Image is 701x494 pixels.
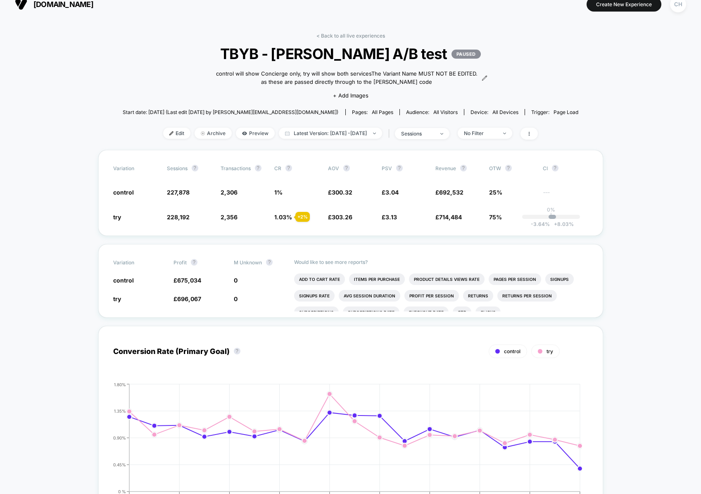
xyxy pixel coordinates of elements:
tspan: 1.80% [114,382,126,387]
span: 75% [489,214,502,221]
span: 1.03 % [274,214,292,221]
p: Would like to see more reports? [294,259,588,265]
span: £ [435,189,463,196]
span: OTW [489,165,535,171]
span: Variation [113,165,159,171]
span: | [386,128,395,140]
span: + Add Images [333,92,368,99]
span: control [113,277,134,284]
li: Product Details Views Rate [409,273,485,285]
tspan: 0.45% [113,462,126,467]
li: Add To Cart Rate [294,273,345,285]
span: 714,484 [439,214,462,221]
div: Audience: [406,109,458,115]
div: sessions [401,131,434,137]
span: Preview [236,128,275,139]
li: Clicks [475,306,501,318]
span: + [554,221,557,227]
span: -3.64 % [531,221,550,227]
span: 25% [489,189,502,196]
span: control [113,189,134,196]
span: 3.04 [385,189,399,196]
span: try [547,348,553,354]
span: £ [173,295,201,302]
div: No Filter [464,130,497,136]
span: 8.03 % [550,221,574,227]
span: £ [382,214,397,221]
span: All Visitors [433,109,458,115]
tspan: 0 % [118,489,126,494]
div: Trigger: [531,109,578,115]
li: Ctr [453,306,471,318]
span: try [113,214,121,221]
button: ? [191,259,197,266]
span: 228,192 [167,214,190,221]
span: try [113,295,121,302]
span: £ [328,214,352,221]
button: ? [192,165,198,171]
button: ? [285,165,292,171]
span: 696,067 [177,295,201,302]
button: ? [505,165,512,171]
span: PSV [382,165,392,171]
button: ? [460,165,467,171]
span: 692,532 [439,189,463,196]
span: £ [173,277,201,284]
a: < Back to all live experiences [316,33,385,39]
span: M Unknown [234,259,262,266]
li: Returns Per Session [497,290,557,302]
p: | [550,213,552,219]
button: ? [266,259,273,266]
p: 0% [547,207,555,213]
li: Checkout Rate [404,306,449,318]
tspan: 0.90% [113,435,126,440]
span: 227,878 [167,189,190,196]
button: ? [234,348,240,354]
span: £ [328,189,352,196]
li: Signups Rate [294,290,335,302]
li: Avg Session Duration [339,290,400,302]
li: Profit Per Session [404,290,459,302]
button: ? [396,165,403,171]
span: Variation [113,259,159,266]
div: + 2 % [295,212,310,222]
li: Pages Per Session [489,273,541,285]
span: --- [543,190,588,196]
img: end [503,133,506,134]
li: Signups [545,273,574,285]
button: ? [552,165,558,171]
p: PAUSED [451,50,481,59]
span: 2,356 [221,214,238,221]
span: 0 [234,295,238,302]
span: 300.32 [332,189,352,196]
img: calendar [285,131,290,135]
li: Subscriptions Rate [343,306,399,318]
button: ? [255,165,261,171]
span: Latest Version: [DATE] - [DATE] [279,128,382,139]
span: Start date: [DATE] (Last edit [DATE] by [PERSON_NAME][EMAIL_ADDRESS][DOMAIN_NAME]) [123,109,338,115]
button: ? [343,165,350,171]
span: 2,306 [221,189,238,196]
li: Returns [463,290,493,302]
span: Page Load [554,109,578,115]
span: Edit [163,128,190,139]
span: all devices [492,109,518,115]
span: control will show Concierge only, try will show both servicesThe Variant Name MUST NOT BE EDITED.... [214,70,479,86]
span: 1 % [274,189,283,196]
span: Sessions [167,165,188,171]
span: Device: [464,109,525,115]
span: £ [435,214,462,221]
span: control [504,348,520,354]
img: end [440,133,443,135]
span: 303.26 [332,214,352,221]
span: all pages [372,109,393,115]
span: 0 [234,277,238,284]
img: edit [169,131,173,135]
li: Subscriptions [294,306,339,318]
span: 675,034 [177,277,201,284]
span: CI [543,165,588,171]
span: TBYB - [PERSON_NAME] A/B test [145,45,556,62]
span: 3.13 [385,214,397,221]
span: Profit [173,259,187,266]
span: CR [274,165,281,171]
